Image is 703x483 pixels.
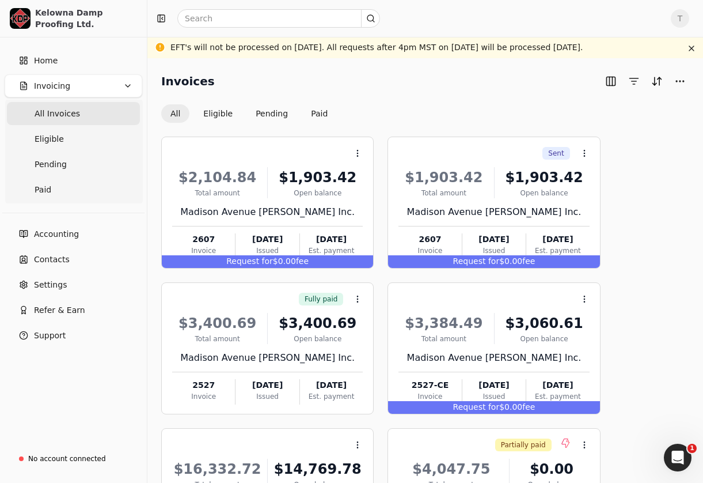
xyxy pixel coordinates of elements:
span: Refer & Earn [34,304,85,316]
div: Madison Avenue [PERSON_NAME] Inc. [172,351,363,365]
div: EFT's will not be processed on [DATE]. All requests after 4pm MST on [DATE] will be processed [DA... [170,41,583,54]
div: Issued [462,391,526,402]
button: Invoicing [5,74,142,97]
a: Accounting [5,222,142,246]
div: [DATE] [462,379,526,391]
button: Sort [648,72,666,90]
span: Request for [453,402,500,412]
span: 1 [687,444,697,453]
div: $4,047.75 [398,459,504,480]
div: $2,104.84 [172,167,263,188]
a: Settings [5,273,142,296]
div: 2527 [172,379,235,391]
a: Eligible [7,127,140,150]
a: Home [5,49,142,72]
div: Open balance [499,334,590,344]
button: T [671,9,689,28]
div: Invoice [172,246,235,256]
div: $3,384.49 [398,313,489,334]
button: All [161,104,189,123]
div: Invoice filter options [161,104,337,123]
a: Contacts [5,248,142,271]
div: $1,903.42 [499,167,590,188]
button: More [671,72,689,90]
div: Open balance [272,188,363,198]
span: Request for [453,256,500,266]
div: $1,903.42 [272,167,363,188]
div: [DATE] [300,379,363,391]
div: $3,400.69 [272,313,363,334]
span: fee [522,256,535,266]
div: $0.00 [162,255,373,268]
span: Partially paid [501,440,546,450]
button: Refer & Earn [5,299,142,322]
span: Pending [35,159,67,171]
a: No account connected [5,448,142,469]
div: 2607 [172,233,235,246]
img: f4a783b0-c7ce-4d46-a338-3c1eb624d3c7.png [10,8,31,29]
iframe: Intercom live chat [664,444,691,471]
div: Total amount [398,188,489,198]
span: Request for [226,256,273,266]
div: Open balance [499,188,590,198]
span: Contacts [34,254,70,266]
div: Madison Avenue [PERSON_NAME] Inc. [398,205,589,219]
span: fee [522,402,535,412]
span: Paid [35,184,51,196]
a: Pending [7,153,140,176]
span: Sent [548,148,564,159]
span: Support [34,330,66,342]
button: Support [5,324,142,347]
div: 2607 [398,233,461,246]
div: [DATE] [235,379,299,391]
div: [DATE] [462,233,526,246]
div: $3,400.69 [172,313,263,334]
div: Total amount [398,334,489,344]
div: $1,903.42 [398,167,489,188]
div: [DATE] [235,233,299,246]
span: fee [296,256,309,266]
div: $0.00 [388,401,599,414]
div: Total amount [172,188,263,198]
span: Home [34,55,58,67]
div: Open balance [272,334,363,344]
h2: Invoices [161,72,215,90]
div: $16,332.72 [172,459,263,480]
div: [DATE] [300,233,363,246]
div: Est. payment [300,246,363,256]
div: Invoice [398,391,461,402]
button: Eligible [194,104,242,123]
div: Est. payment [300,391,363,402]
div: $14,769.78 [272,459,363,480]
div: Issued [462,246,526,256]
div: $0.00 [388,255,599,268]
input: Search [177,9,380,28]
span: Fully paid [305,294,337,304]
div: Invoice [398,246,461,256]
span: Eligible [35,133,64,145]
button: Pending [246,104,297,123]
div: 2527-CE [398,379,461,391]
button: Paid [302,104,337,123]
div: Issued [235,246,299,256]
div: [DATE] [526,379,589,391]
div: Madison Avenue [PERSON_NAME] Inc. [398,351,589,365]
div: No account connected [28,454,106,464]
div: Madison Avenue [PERSON_NAME] Inc. [172,205,363,219]
span: All Invoices [35,108,80,120]
div: $3,060.61 [499,313,590,334]
span: Accounting [34,228,79,240]
a: All Invoices [7,102,140,125]
div: Total amount [172,334,263,344]
div: Kelowna Damp Proofing Ltd. [35,7,137,30]
span: Settings [34,279,67,291]
div: Est. payment [526,246,589,256]
div: [DATE] [526,233,589,246]
div: Invoice [172,391,235,402]
div: $0.00 [514,459,590,480]
div: Issued [235,391,299,402]
a: Paid [7,178,140,201]
div: Est. payment [526,391,589,402]
span: Invoicing [34,80,70,92]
